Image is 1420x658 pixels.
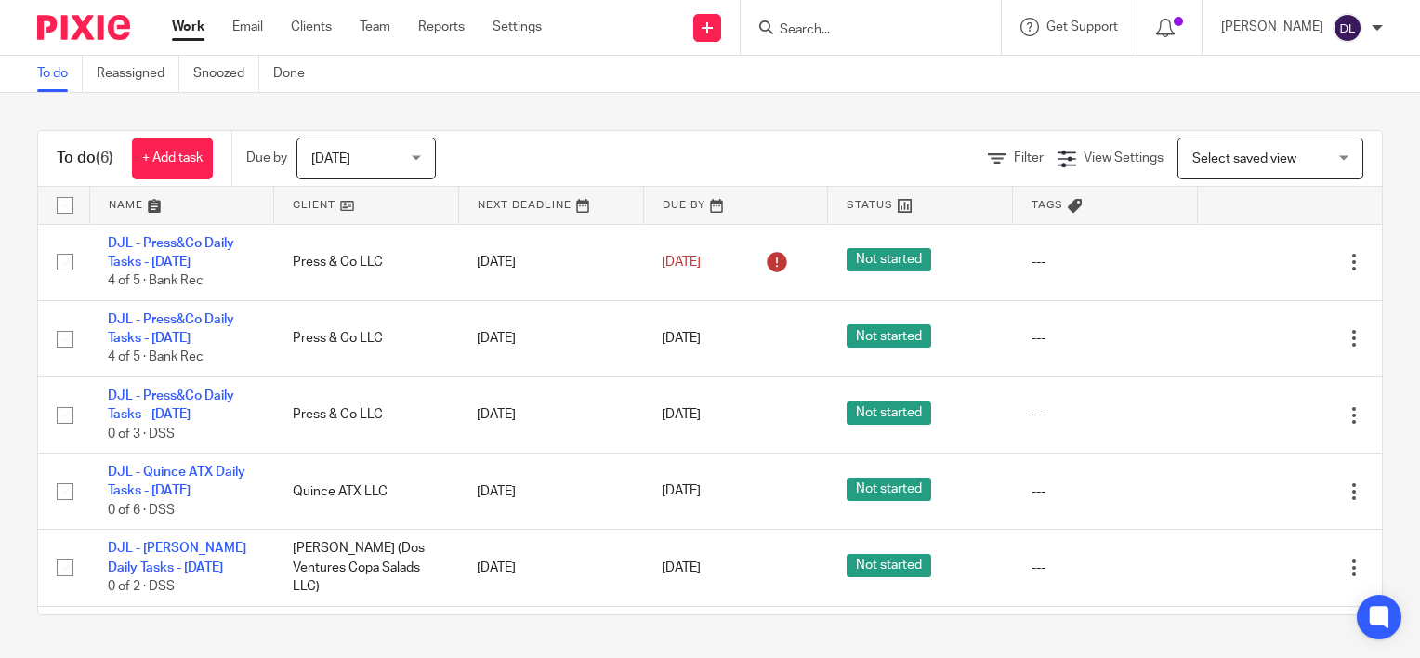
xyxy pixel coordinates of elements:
[232,18,263,36] a: Email
[360,18,390,36] a: Team
[108,389,234,421] a: DJL - Press&Co Daily Tasks - [DATE]
[847,324,931,348] span: Not started
[1221,18,1323,36] p: [PERSON_NAME]
[662,561,701,574] span: [DATE]
[37,15,130,40] img: Pixie
[1084,151,1164,164] span: View Settings
[1032,253,1179,271] div: ---
[108,504,175,517] span: 0 of 6 · DSS
[847,478,931,501] span: Not started
[662,256,701,269] span: [DATE]
[172,18,204,36] a: Work
[108,237,234,269] a: DJL - Press&Co Daily Tasks - [DATE]
[108,580,175,593] span: 0 of 2 · DSS
[274,300,459,376] td: Press & Co LLC
[108,351,204,364] span: 4 of 5 · Bank Rec
[57,149,113,168] h1: To do
[132,138,213,179] a: + Add task
[847,248,931,271] span: Not started
[1032,482,1179,501] div: ---
[662,408,701,421] span: [DATE]
[273,56,319,92] a: Done
[97,56,179,92] a: Reassigned
[96,151,113,165] span: (6)
[108,274,204,287] span: 4 of 5 · Bank Rec
[418,18,465,36] a: Reports
[458,530,643,606] td: [DATE]
[311,152,350,165] span: [DATE]
[1333,13,1362,43] img: svg%3E
[274,224,459,300] td: Press & Co LLC
[193,56,259,92] a: Snoozed
[274,376,459,453] td: Press & Co LLC
[108,313,234,345] a: DJL - Press&Co Daily Tasks - [DATE]
[1032,405,1179,424] div: ---
[662,485,701,498] span: [DATE]
[778,22,945,39] input: Search
[458,300,643,376] td: [DATE]
[1046,20,1118,33] span: Get Support
[662,332,701,345] span: [DATE]
[274,454,459,530] td: Quince ATX LLC
[291,18,332,36] a: Clients
[274,530,459,606] td: [PERSON_NAME] (Dos Ventures Copa Salads LLC)
[1014,151,1044,164] span: Filter
[458,376,643,453] td: [DATE]
[458,454,643,530] td: [DATE]
[458,224,643,300] td: [DATE]
[1192,152,1296,165] span: Select saved view
[1032,329,1179,348] div: ---
[37,56,83,92] a: To do
[108,466,245,497] a: DJL - Quince ATX Daily Tasks - [DATE]
[108,428,175,441] span: 0 of 3 · DSS
[1032,200,1063,210] span: Tags
[847,554,931,577] span: Not started
[1032,559,1179,577] div: ---
[493,18,542,36] a: Settings
[847,401,931,425] span: Not started
[108,542,246,573] a: DJL - [PERSON_NAME] Daily Tasks - [DATE]
[246,149,287,167] p: Due by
